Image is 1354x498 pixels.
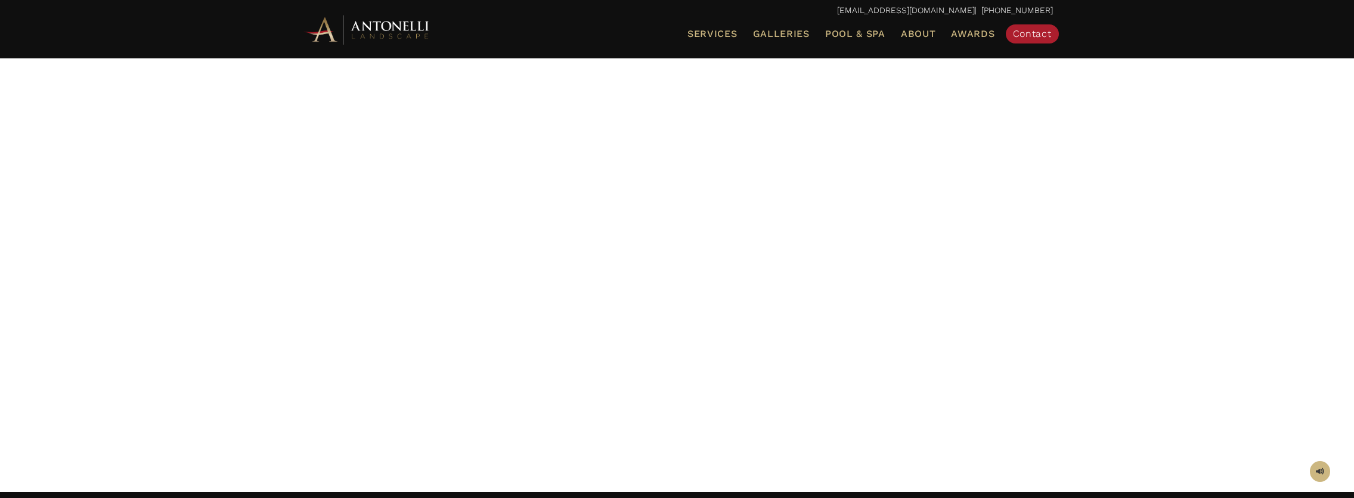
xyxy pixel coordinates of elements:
a: Pool & Spa [820,26,890,42]
span: About [901,29,936,39]
p: | [PHONE_NUMBER] [302,3,1053,18]
a: [EMAIL_ADDRESS][DOMAIN_NAME] [837,5,975,15]
a: Services [683,26,742,42]
a: About [896,26,941,42]
span: Services [687,29,738,39]
a: Galleries [748,26,814,42]
span: Pool & Spa [825,28,885,39]
span: Contact [1013,28,1052,39]
a: Awards [946,26,999,42]
a: Contact [1006,24,1059,43]
span: Awards [951,28,994,39]
img: Antonelli Horizontal Logo [302,13,433,46]
span: Galleries [753,28,810,39]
